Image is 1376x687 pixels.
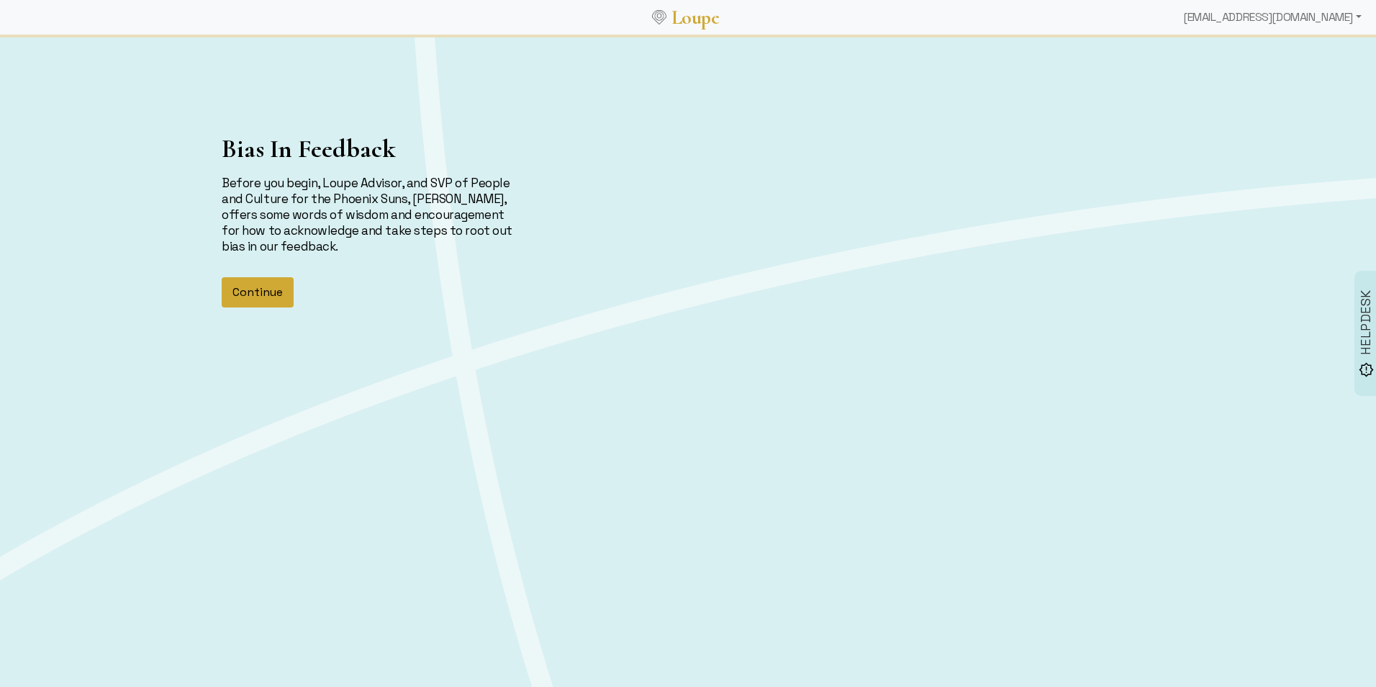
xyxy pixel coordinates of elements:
[1177,3,1367,32] div: [EMAIL_ADDRESS][DOMAIN_NAME]
[1359,362,1374,377] img: brightness_alert_FILL0_wght500_GRAD0_ops.svg
[666,4,724,31] a: Loupe
[652,10,666,24] img: Loupe Logo
[222,175,515,254] p: Before you begin, Loupe Advisor, and SVP of People and Culture for the Phoenix Suns, [PERSON_NAME...
[222,134,515,163] h1: Bias In Feedback
[222,277,294,307] button: Continue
